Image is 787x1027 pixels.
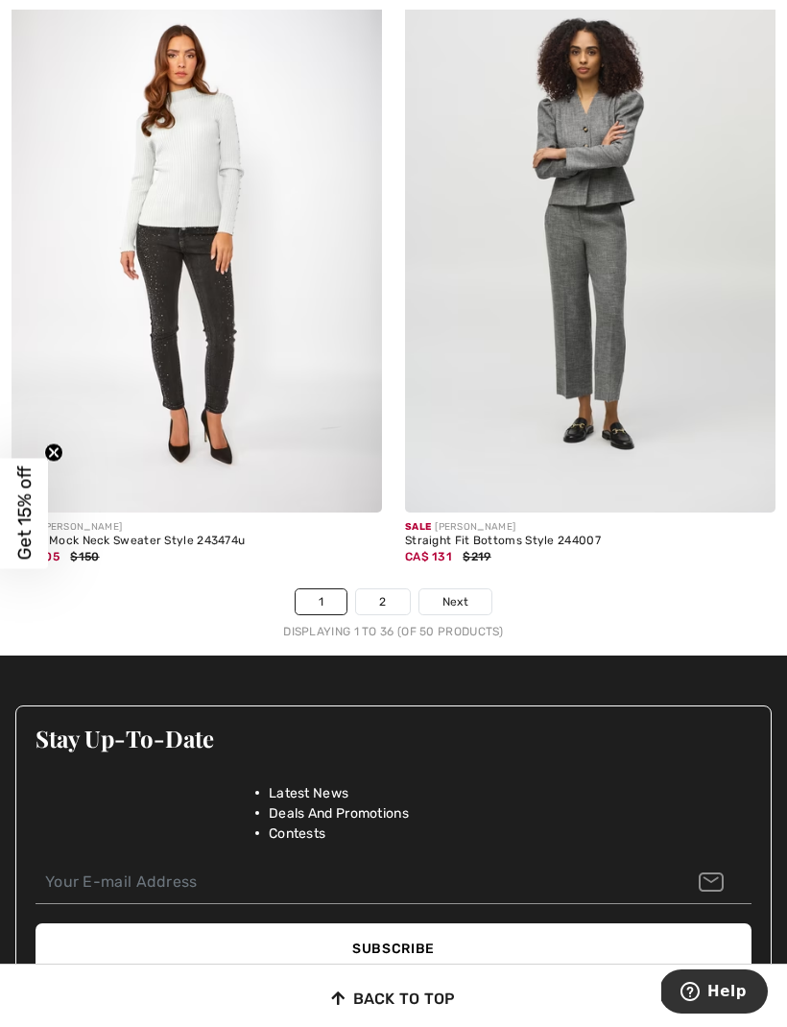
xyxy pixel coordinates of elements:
input: Your E-mail Address [36,861,751,904]
a: 1 [296,589,346,614]
span: Get 15% off [13,466,36,561]
span: $150 [70,550,99,563]
div: Fitted Mock Neck Sweater Style 243474u [12,535,382,548]
div: [PERSON_NAME] [405,520,775,535]
a: Next [419,589,491,614]
div: Straight Fit Bottoms Style 244007 [405,535,775,548]
span: Deals And Promotions [269,803,409,824]
span: $219 [463,550,490,563]
iframe: Opens a widget where you can find more information [661,969,768,1017]
span: CA$ 131 [405,550,452,563]
button: Close teaser [44,443,63,463]
span: Latest News [269,783,348,803]
span: Sale [405,521,431,533]
div: [PERSON_NAME] [12,520,382,535]
a: 2 [356,589,409,614]
span: Contests [269,824,325,844]
span: Next [442,593,468,610]
h3: Stay Up-To-Date [36,726,751,751]
button: Subscribe [36,923,751,974]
